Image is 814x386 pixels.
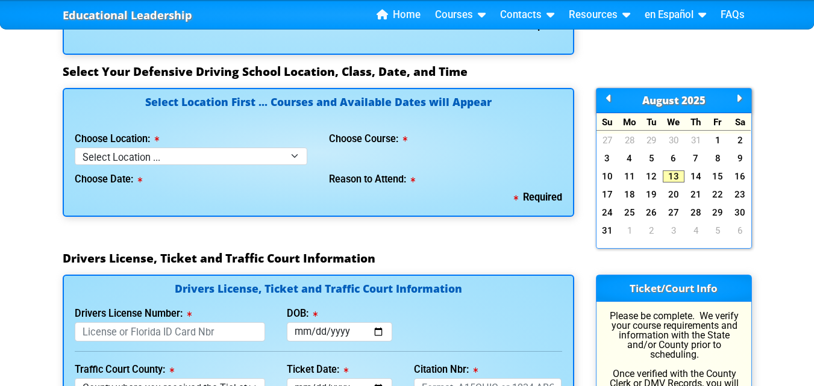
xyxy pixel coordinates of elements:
[684,170,707,182] a: 14
[640,225,663,237] a: 2
[640,113,663,131] div: Tu
[707,188,729,201] a: 22
[663,207,685,219] a: 27
[640,207,663,219] a: 26
[707,207,729,219] a: 29
[495,6,559,24] a: Contacts
[681,93,706,107] span: 2025
[372,6,425,24] a: Home
[684,225,707,237] a: 4
[729,152,751,164] a: 9
[729,188,751,201] a: 23
[63,64,752,79] h3: Select Your Defensive Driving School Location, Class, Date, and Time
[63,251,752,266] h3: Drivers License, Ticket and Traffic Court Information
[75,365,174,375] label: Traffic Court County:
[640,134,663,146] a: 29
[618,152,640,164] a: 4
[716,6,750,24] a: FAQs
[75,175,142,184] label: Choose Date:
[640,152,663,164] a: 5
[596,152,619,164] a: 3
[729,113,751,131] div: Sa
[663,170,685,182] a: 13
[596,113,619,131] div: Su
[596,207,619,219] a: 24
[414,365,478,375] label: Citation Nbr:
[684,207,707,219] a: 28
[596,188,619,201] a: 17
[707,152,729,164] a: 8
[618,113,640,131] div: Mo
[329,175,415,184] label: Reason to Attend:
[684,188,707,201] a: 21
[707,113,729,131] div: Fr
[640,6,711,24] a: en Español
[642,93,679,107] span: August
[684,113,707,131] div: Th
[618,207,640,219] a: 25
[640,188,663,201] a: 19
[618,188,640,201] a: 18
[75,322,265,342] input: License or Florida ID Card Nbr
[596,275,751,302] h3: Ticket/Court Info
[640,170,663,182] a: 12
[729,207,751,219] a: 30
[684,152,707,164] a: 7
[329,134,407,144] label: Choose Course:
[287,322,392,342] input: mm/dd/yyyy
[618,134,640,146] a: 28
[596,170,619,182] a: 10
[729,170,751,182] a: 16
[707,134,729,146] a: 1
[63,5,192,25] a: Educational Leadership
[663,225,685,237] a: 3
[75,284,562,296] h4: Drivers License, Ticket and Traffic Court Information
[663,113,685,131] div: We
[564,6,635,24] a: Resources
[75,134,159,144] label: Choose Location:
[618,170,640,182] a: 11
[707,225,729,237] a: 5
[707,170,729,182] a: 15
[430,6,490,24] a: Courses
[75,97,562,122] h4: Select Location First ... Courses and Available Dates will Appear
[287,365,348,375] label: Ticket Date:
[596,225,619,237] a: 31
[684,134,707,146] a: 31
[287,309,318,319] label: DOB:
[663,152,685,164] a: 6
[514,191,562,203] b: Required
[729,134,751,146] a: 2
[514,20,562,31] b: Required
[663,134,685,146] a: 30
[663,188,685,201] a: 20
[618,225,640,237] a: 1
[75,309,192,319] label: Drivers License Number:
[729,225,751,237] a: 6
[596,134,619,146] a: 27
